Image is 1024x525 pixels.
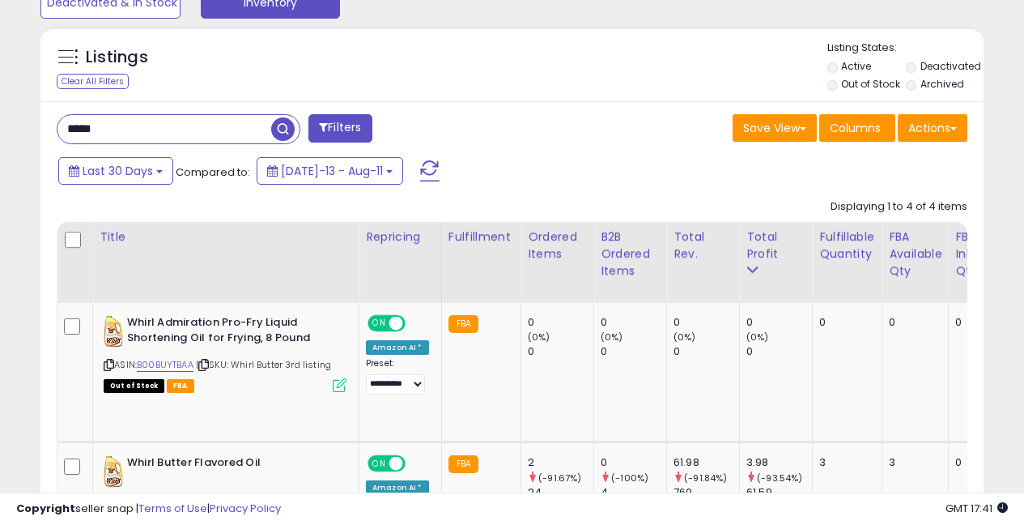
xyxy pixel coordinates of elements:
small: FBA [448,315,478,333]
span: FBA [167,379,194,393]
strong: Copyright [16,501,75,516]
span: Columns [830,120,881,136]
b: Whirl Admiration Pro-Fry Liquid Shortening Oil for Frying, 8 Pound [127,315,324,349]
label: Active [841,59,871,73]
small: (0%) [746,331,769,344]
label: Out of Stock [841,77,900,91]
div: Title [100,228,352,245]
label: Deactivated [920,59,981,73]
a: Privacy Policy [210,501,281,516]
div: 0 [601,344,666,359]
div: FBA Available Qty [889,228,941,280]
div: Clear All Filters [57,74,129,89]
div: 0 [673,344,739,359]
div: 0 [955,315,998,330]
a: B00BUYTBAA [137,358,193,372]
small: (-91.84%) [684,472,727,484]
span: 2025-09-11 17:41 GMT [945,501,1008,516]
div: Fulfillment [448,228,514,245]
span: ON [369,317,389,331]
div: Repricing [366,228,435,245]
button: Columns [819,114,895,142]
small: (-93.54%) [757,472,802,484]
label: Archived [920,77,964,91]
div: 0 [955,455,998,470]
small: (0%) [528,331,550,344]
div: seller snap | | [16,502,281,517]
a: Terms of Use [138,501,207,516]
small: (-100%) [611,472,648,484]
div: Total Rev. [673,228,733,262]
div: 3 [819,455,869,470]
img: 513b2JPql9L._SL40_.jpg [104,315,123,348]
span: Compared to: [176,164,250,180]
img: 513b2JPql9L._SL40_.jpg [104,455,123,488]
small: (-91.67%) [538,472,581,484]
div: B2B Ordered Items [601,228,660,280]
small: (0%) [673,331,696,344]
div: 3.98 [746,455,812,470]
div: Ordered Items [528,228,587,262]
span: OFF [403,457,429,471]
div: FBA inbound Qty [955,228,1004,280]
div: 0 [528,315,593,330]
span: Last 30 Days [83,163,153,179]
div: Displaying 1 to 4 of 4 items [831,199,967,215]
div: ASIN: [104,315,346,391]
p: Listing States: [827,41,984,56]
div: Amazon AI * [366,340,429,355]
div: 2 [528,455,593,470]
div: 0 [746,344,812,359]
small: (0%) [601,331,623,344]
span: [DATE]-13 - Aug-11 [281,163,383,179]
div: Total Profit [746,228,805,262]
b: Whirl Butter Flavored Oil [127,455,324,475]
button: Filters [308,114,372,143]
small: FBA [448,455,478,473]
div: 0 [746,315,812,330]
div: Fulfillable Quantity [819,228,875,262]
button: Actions [898,114,967,142]
div: 3 [889,455,936,470]
h5: Listings [86,46,148,69]
span: OFF [403,317,429,331]
button: Last 30 Days [58,157,173,185]
div: 0 [673,315,739,330]
button: [DATE]-13 - Aug-11 [257,157,403,185]
div: 61.98 [673,455,739,470]
div: Preset: [366,358,429,395]
div: 0 [601,455,666,470]
div: 0 [528,344,593,359]
div: 0 [889,315,936,330]
span: ON [369,457,389,471]
span: All listings that are currently out of stock and unavailable for purchase on Amazon [104,379,164,393]
div: 0 [819,315,869,330]
span: | SKU: Whirl Butter 3rd listing [196,358,331,371]
button: Save View [733,114,817,142]
div: 0 [601,315,666,330]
